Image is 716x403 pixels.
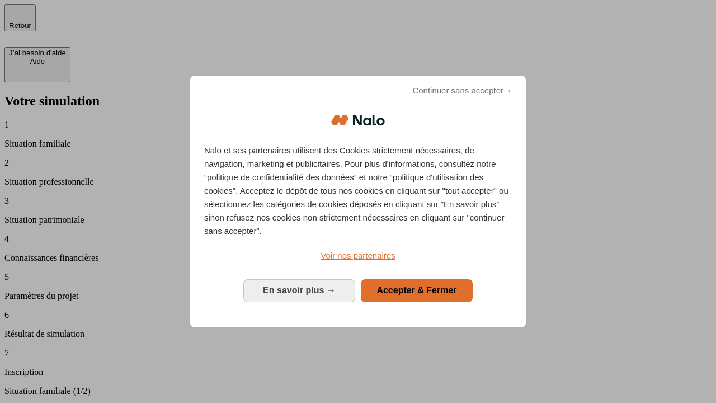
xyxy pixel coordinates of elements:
[204,144,512,238] p: Nalo et ses partenaires utilisent des Cookies strictement nécessaires, de navigation, marketing e...
[412,84,512,97] span: Continuer sans accepter→
[361,279,473,302] button: Accepter & Fermer: Accepter notre traitement des données et fermer
[204,249,512,263] a: Voir nos partenaires
[376,285,456,295] span: Accepter & Fermer
[321,251,395,260] span: Voir nos partenaires
[331,104,385,137] img: Logo
[190,76,526,327] div: Bienvenue chez Nalo Gestion du consentement
[263,285,336,295] span: En savoir plus →
[243,279,355,302] button: En savoir plus: Configurer vos consentements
